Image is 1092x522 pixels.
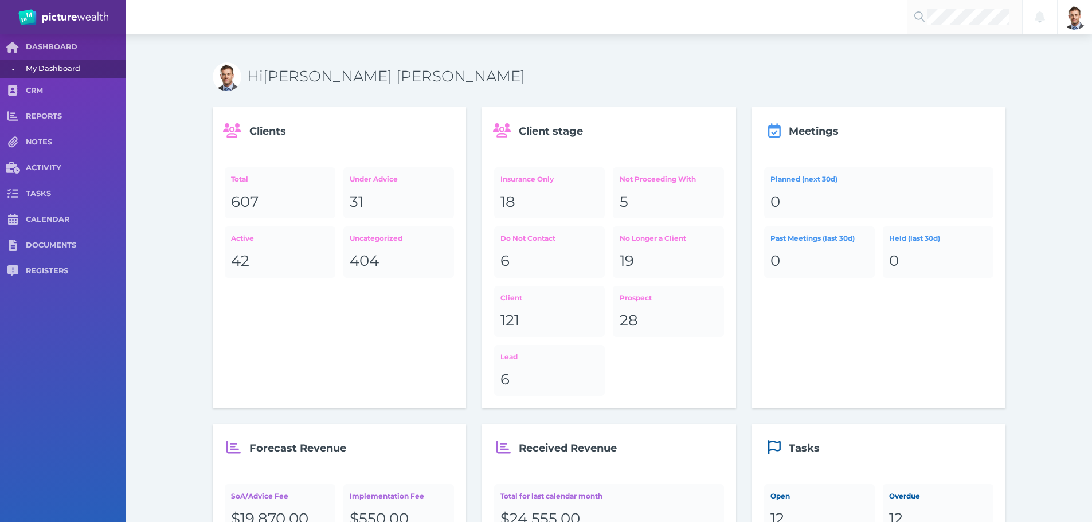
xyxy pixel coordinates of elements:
span: Tasks [789,442,820,454]
div: 42 [231,252,329,271]
span: Active [231,234,254,242]
span: TASKS [26,189,126,199]
span: NOTES [26,138,126,147]
span: Meetings [789,125,839,138]
span: Total for last calendar month [500,492,602,500]
span: DOCUMENTS [26,241,126,250]
span: Prospect [620,293,652,302]
span: ACTIVITY [26,163,126,173]
img: Brad Bond [1062,5,1087,30]
a: Active42 [225,226,335,277]
div: 19 [620,252,718,271]
span: Received Revenue [519,442,617,454]
span: Client stage [519,125,583,138]
span: Overdue [889,492,920,500]
div: 0 [770,193,987,212]
span: No Longer a Client [620,234,686,242]
a: Past Meetings (last 30d)0 [764,226,875,277]
span: Clients [249,125,286,138]
span: REGISTERS [26,266,126,276]
span: Under Advice [350,175,398,183]
span: Forecast Revenue [249,442,346,454]
img: PW [18,9,108,25]
div: 31 [350,193,448,212]
div: 5 [620,193,718,212]
span: Lead [500,352,518,361]
span: Held (last 30d) [889,234,940,242]
div: 6 [500,252,598,271]
div: 6 [500,370,598,390]
span: CALENDAR [26,215,126,225]
span: SoA/Advice Fee [231,492,288,500]
span: Client [500,293,522,302]
span: Total [231,175,248,183]
span: My Dashboard [26,60,122,78]
span: Uncategorized [350,234,402,242]
img: Bradley David Bond [213,62,241,91]
div: 404 [350,252,448,271]
div: 18 [500,193,598,212]
a: Planned (next 30d)0 [764,167,994,218]
a: Under Advice31 [343,167,454,218]
div: 0 [889,252,987,271]
span: Planned (next 30d) [770,175,837,183]
span: REPORTS [26,112,126,121]
span: Insurance Only [500,175,554,183]
span: Do Not Contact [500,234,555,242]
span: Implementation Fee [350,492,424,500]
a: Total607 [225,167,335,218]
h3: Hi [PERSON_NAME] [PERSON_NAME] [247,67,1006,87]
span: Past Meetings (last 30d) [770,234,855,242]
span: Open [770,492,790,500]
div: 0 [770,252,868,271]
span: CRM [26,86,126,96]
div: 121 [500,311,598,331]
span: DASHBOARD [26,42,126,52]
div: 28 [620,311,718,331]
div: 607 [231,193,329,212]
a: Held (last 30d)0 [883,226,993,277]
span: Not Proceeding With [620,175,696,183]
